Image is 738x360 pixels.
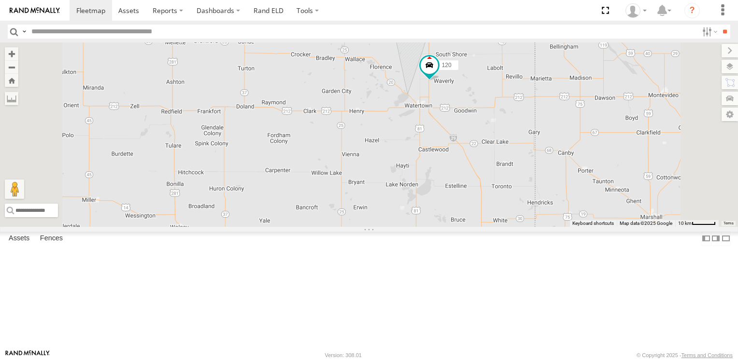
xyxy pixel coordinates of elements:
label: Dock Summary Table to the Left [701,232,711,246]
label: Map Settings [722,108,738,121]
button: Zoom out [5,60,18,74]
img: rand-logo.svg [10,7,60,14]
i: ? [684,3,700,18]
a: Terms and Conditions [681,352,733,358]
span: Map data ©2025 Google [620,221,672,226]
button: Drag Pegman onto the map to open Street View [5,180,24,199]
label: Measure [5,92,18,105]
a: Visit our Website [5,350,50,360]
div: Version: 308.01 [325,352,362,358]
label: Assets [4,232,34,246]
button: Zoom Home [5,74,18,87]
div: © Copyright 2025 - [637,352,733,358]
button: Zoom in [5,47,18,60]
button: Map Scale: 10 km per 46 pixels [675,220,719,227]
span: 10 km [678,221,692,226]
div: John Bibbs [622,3,650,18]
label: Search Filter Options [698,25,719,39]
label: Search Query [20,25,28,39]
button: Keyboard shortcuts [572,220,614,227]
label: Dock Summary Table to the Right [711,232,721,246]
a: Terms (opens in new tab) [724,221,734,225]
span: 120 [442,62,452,69]
label: Fences [35,232,68,246]
label: Hide Summary Table [721,232,731,246]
